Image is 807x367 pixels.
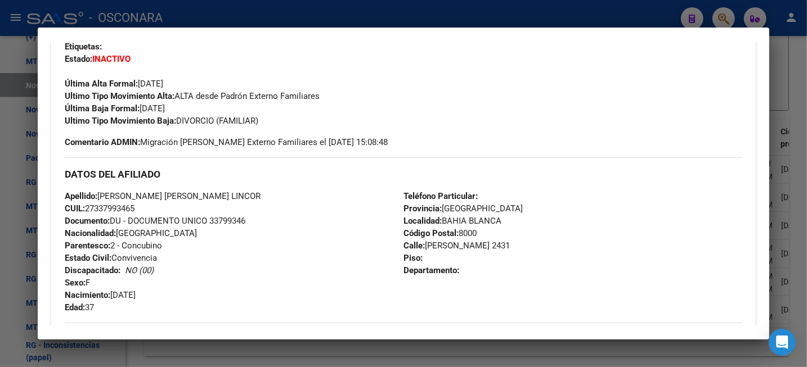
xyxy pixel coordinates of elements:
strong: Provincia: [403,203,442,214]
span: [GEOGRAPHIC_DATA] [403,203,523,214]
span: BAHIA BLANCA [403,216,501,226]
span: DU - DOCUMENTO UNICO 33799346 [65,216,245,226]
span: ALTA desde Padrón Externo Familiares [65,91,320,101]
strong: CUIL: [65,203,85,214]
strong: Estado: [65,54,92,64]
span: [DATE] [65,79,163,89]
strong: Teléfono Particular: [403,191,478,201]
span: Migración [PERSON_NAME] Externo Familiares el [DATE] 15:08:48 [65,136,388,148]
span: [GEOGRAPHIC_DATA] [65,228,197,238]
strong: Ultimo Tipo Movimiento Alta: [65,91,174,101]
strong: Documento: [65,216,110,226]
strong: Nacionalidad: [65,228,116,238]
strong: Estado Civil: [65,253,111,263]
strong: Departamento: [403,265,459,275]
span: 8000 [403,228,477,238]
strong: Ultimo Tipo Movimiento Baja: [65,116,176,126]
span: [PERSON_NAME] [PERSON_NAME] LINCOR [65,191,261,201]
span: Convivencia [65,253,157,263]
strong: Apellido: [65,191,97,201]
strong: Parentesco: [65,241,110,251]
span: [DATE] [65,103,165,114]
strong: Nacimiento: [65,290,110,300]
strong: Localidad: [403,216,442,226]
i: NO (00) [125,265,154,275]
strong: Sexo: [65,278,86,288]
strong: Piso: [403,253,423,263]
strong: Calle: [403,241,425,251]
strong: Última Baja Formal: [65,103,140,114]
span: 37 [65,302,94,312]
div: Open Intercom Messenger [769,329,796,356]
span: DIVORCIO (FAMILIAR) [65,116,258,126]
span: 27337993465 [65,203,134,214]
span: [PERSON_NAME] 2431 [403,241,510,251]
span: 2 - Concubino [65,241,162,251]
strong: Edad: [65,302,85,312]
strong: Última Alta Formal: [65,79,138,89]
strong: Discapacitado: [65,265,120,275]
strong: Código Postal: [403,228,459,238]
strong: INACTIVO [92,54,131,64]
span: F [65,278,90,288]
h3: DATOS DEL AFILIADO [65,168,742,180]
strong: Comentario ADMIN: [65,137,140,147]
strong: Etiquetas: [65,42,102,52]
span: [DATE] [65,290,136,300]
